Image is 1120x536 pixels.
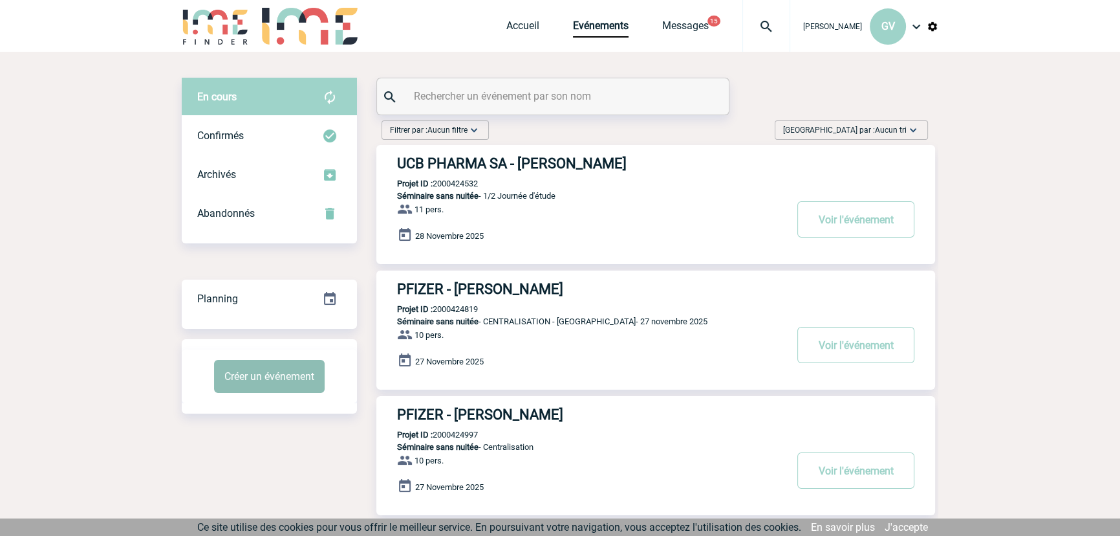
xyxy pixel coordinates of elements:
[797,452,914,489] button: Voir l'événement
[468,124,480,137] img: baseline_expand_more_white_24dp-b.png
[783,124,907,137] span: [GEOGRAPHIC_DATA] par :
[197,91,237,103] span: En cours
[506,19,539,38] a: Accueil
[376,430,478,440] p: 2000424997
[415,205,444,214] span: 11 pers.
[376,442,785,452] p: - Centralisation
[376,304,478,314] p: 2000424819
[214,360,325,393] button: Créer un événement
[197,168,236,181] span: Archivés
[390,124,468,137] span: Filtrer par :
[415,231,484,241] span: 28 Novembre 2025
[411,87,698,106] input: Rechercher un événement par son nom
[376,191,785,201] p: - 1/2 Journée d'étude
[415,456,444,465] span: 10 pers.
[662,19,709,38] a: Messages
[182,155,357,194] div: Retrouvez ici tous les événements que vous avez décidé d'archiver
[182,8,249,45] img: IME-Finder
[797,327,914,363] button: Voir l'événement
[427,126,468,135] span: Aucun filtre
[182,279,357,317] a: Planning
[397,155,785,172] h3: UCB PHARMA SA - [PERSON_NAME]
[397,407,785,423] h3: PFIZER - [PERSON_NAME]
[707,16,720,27] button: 15
[376,281,935,297] a: PFIZER - [PERSON_NAME]
[197,293,238,305] span: Planning
[811,521,875,533] a: En savoir plus
[397,304,433,314] b: Projet ID :
[397,442,479,452] span: Séminaire sans nuitée
[397,281,785,297] h3: PFIZER - [PERSON_NAME]
[376,407,935,423] a: PFIZER - [PERSON_NAME]
[197,521,801,533] span: Ce site utilise des cookies pour vous offrir le meilleur service. En poursuivant votre navigation...
[397,317,479,326] span: Séminaire sans nuitée
[415,482,484,492] span: 27 Novembre 2025
[376,155,935,172] a: UCB PHARMA SA - [PERSON_NAME]
[397,430,433,440] b: Projet ID :
[182,78,357,117] div: Retrouvez ici tous vos évènements avant confirmation
[376,317,785,326] p: - CENTRALISATION - [GEOGRAPHIC_DATA]- 27 novembre 2025
[415,330,444,340] span: 10 pers.
[397,179,433,188] b: Projet ID :
[182,194,357,233] div: Retrouvez ici tous vos événements annulés
[803,22,862,31] span: [PERSON_NAME]
[881,20,895,32] span: GV
[797,201,914,238] button: Voir l'événement
[197,129,244,142] span: Confirmés
[197,207,255,219] span: Abandonnés
[573,19,629,38] a: Evénements
[875,126,907,135] span: Aucun tri
[885,521,928,533] a: J'accepte
[182,280,357,318] div: Retrouvez ici tous vos événements organisés par date et état d'avancement
[397,191,479,201] span: Séminaire sans nuitée
[415,357,484,366] span: 27 Novembre 2025
[376,179,478,188] p: 2000424532
[907,124,920,137] img: baseline_expand_more_white_24dp-b.png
